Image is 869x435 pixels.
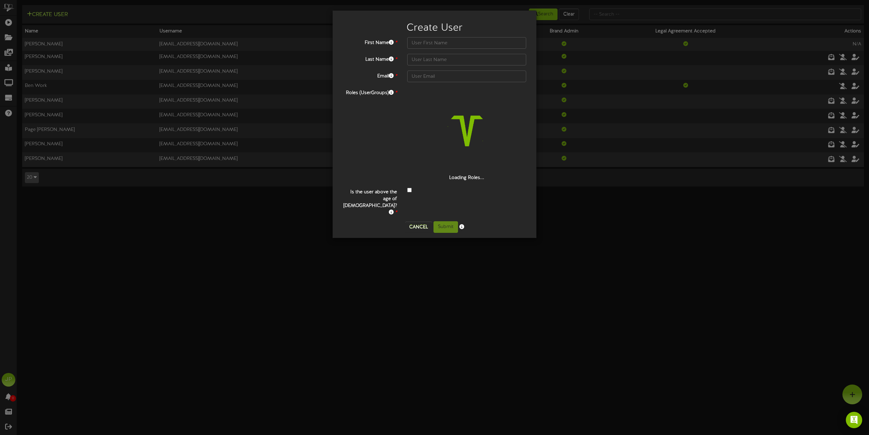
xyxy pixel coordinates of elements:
[405,222,432,232] button: Cancel
[338,37,402,46] label: First Name
[338,54,402,63] label: Last Name
[423,87,510,175] img: loading-spinner-5.png
[449,175,484,180] strong: Loading Roles...
[846,412,862,428] div: Open Intercom Messenger
[407,71,526,82] input: User Email
[338,71,402,80] label: Email
[433,221,458,233] button: Submit
[407,37,526,49] input: User First Name
[338,186,402,216] label: Is the user above the age of [DEMOGRAPHIC_DATA]?
[407,54,526,65] input: User Last Name
[343,22,526,34] h2: Create User
[338,87,402,96] label: Roles (UserGroups)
